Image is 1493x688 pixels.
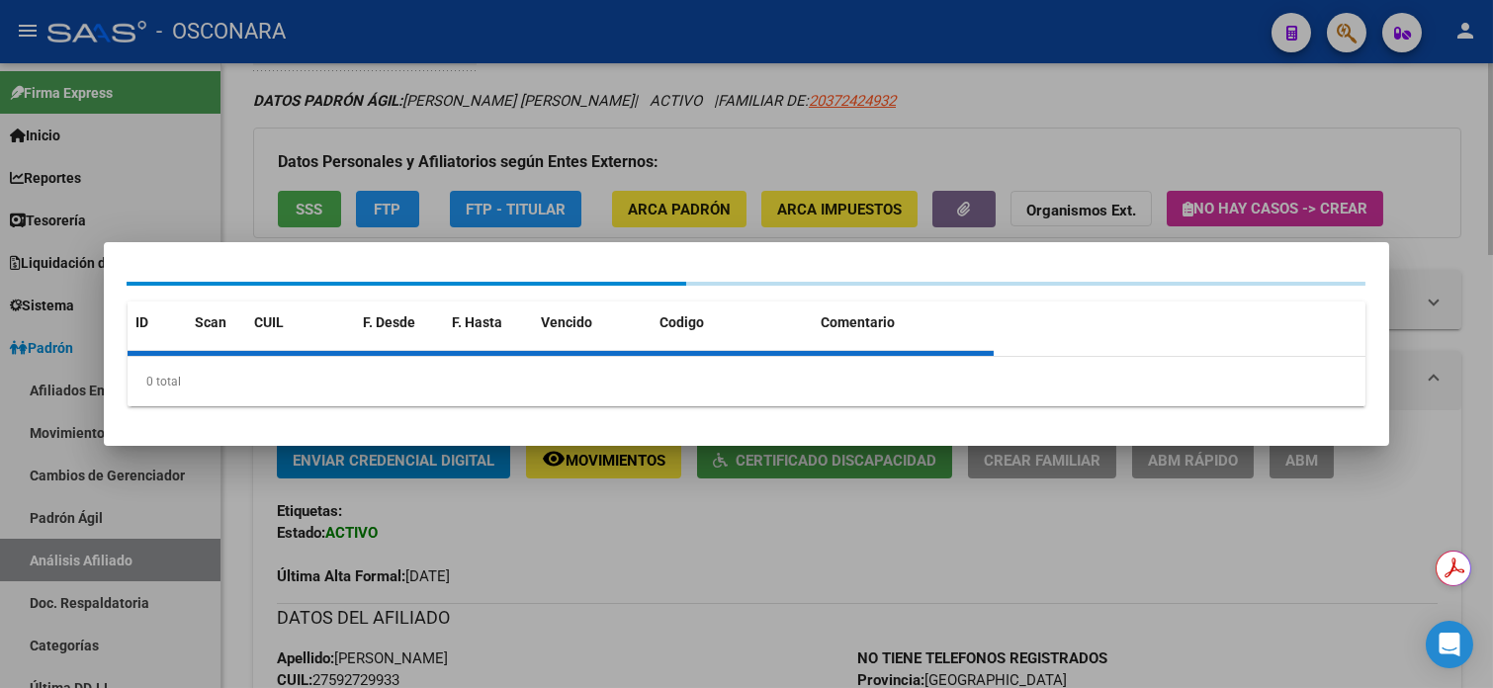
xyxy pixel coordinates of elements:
span: F. Desde [363,314,415,330]
span: Scan [195,314,226,330]
datatable-header-cell: CUIL [246,301,355,344]
datatable-header-cell: Comentario [813,301,994,344]
span: Codigo [659,314,704,330]
div: Open Intercom Messenger [1426,621,1473,668]
div: 0 total [128,357,1365,406]
datatable-header-cell: Scan [187,301,246,344]
datatable-header-cell: Codigo [652,301,813,344]
datatable-header-cell: F. Hasta [444,301,533,344]
span: CUIL [254,314,284,330]
datatable-header-cell: Vencido [533,301,652,344]
datatable-header-cell: ID [128,301,187,344]
span: ID [135,314,148,330]
span: Comentario [821,314,895,330]
span: F. Hasta [452,314,502,330]
span: Vencido [541,314,592,330]
datatable-header-cell: F. Desde [355,301,444,344]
